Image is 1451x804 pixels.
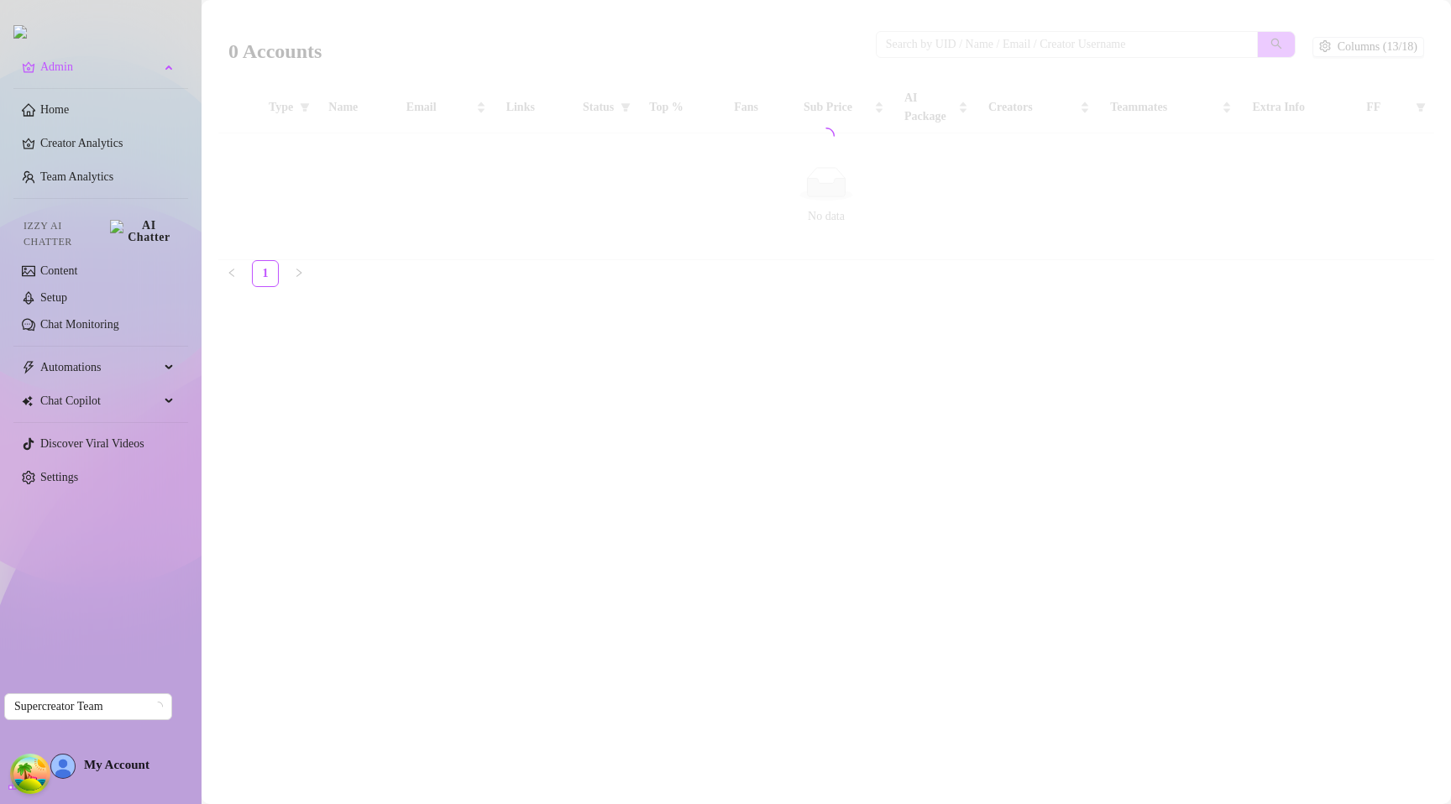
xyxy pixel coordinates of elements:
[13,757,47,791] button: Open Tanstack query devtools
[40,103,69,116] a: Home
[218,260,245,287] li: Previous Page
[227,268,237,278] span: left
[285,260,312,287] button: right
[40,388,160,415] span: Chat Copilot
[8,780,20,791] span: build
[285,260,312,287] li: Next Page
[253,261,278,286] a: 1
[22,60,35,74] span: crown
[22,395,33,407] img: Chat Copilot
[40,471,78,483] a: Settings
[40,54,160,81] span: Admin
[110,220,175,243] img: AI Chatter
[40,170,113,183] a: Team Analytics
[84,758,149,771] span: My Account
[51,754,75,778] img: AD_cMMTxCeTpmN1d5MnKJ1j-_uXZCpTKapSSqNGg4PyXtR_tCW7gZXTNmFz2tpVv9LSyNV7ff1CaS4f4q0HLYKULQOwoM5GQR...
[40,354,160,381] span: Automations
[294,268,304,278] span: right
[151,700,165,714] span: loading
[40,437,144,450] a: Discover Viral Videos
[40,264,77,277] a: Content
[815,124,838,148] span: loading
[252,260,279,287] li: 1
[40,291,67,304] a: Setup
[40,130,175,157] a: Creator Analytics
[22,361,35,374] span: thunderbolt
[14,694,162,719] span: Supercreator Team
[13,25,27,39] img: logo.svg
[24,218,103,250] span: Izzy AI Chatter
[218,260,245,287] button: left
[40,318,119,331] a: Chat Monitoring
